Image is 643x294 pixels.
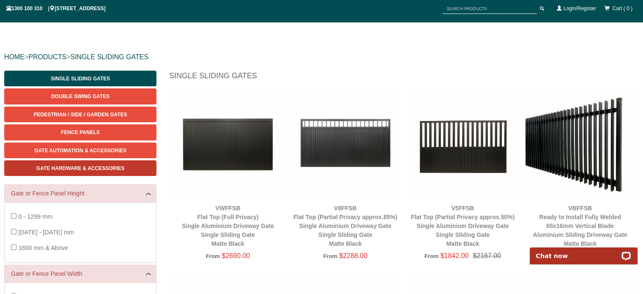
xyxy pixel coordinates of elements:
a: V8FFSBFlat Top (Partial Privacy approx.85%)Single Aluminium Driveway GateSingle Sliding GateMatte... [293,205,397,247]
span: $2288.00 [339,252,367,259]
a: Login/Register [564,5,596,11]
img: V8FFSB - Flat Top (Partial Privacy approx.85%) - Single Aluminium Driveway Gate - Single Sliding ... [291,90,400,199]
iframe: LiveChat chat widget [524,238,643,264]
span: Double Swing Gates [51,93,109,99]
span: 1300 100 310 | [STREET_ADDRESS] [6,5,106,11]
a: VWFFSBFlat Top (Full Privacy)Single Aluminium Driveway GateSingle Sliding GateMatte Black [182,205,274,247]
a: Gate Hardware & Accessories [4,160,156,176]
a: Double Swing Gates [4,88,156,104]
span: $2167.00 [468,252,501,259]
div: > > [4,44,639,71]
a: V5FFSBFlat Top (Partial Privacy approx.50%)Single Aluminium Driveway GateSingle Sliding GateMatte... [411,205,515,247]
a: VBFFSBReady to Install Fully Welded 65x16mm Vertical BladeAluminium Sliding Driveway GateMatte Black [533,205,627,247]
span: 0 - 1299 mm [18,213,52,220]
span: From [424,253,438,259]
span: Gate Hardware & Accessories [36,165,125,171]
img: VBFFSB - Ready to Install Fully Welded 65x16mm Vertical Blade - Aluminium Sliding Driveway Gate -... [525,90,635,199]
img: V5FFSB - Flat Top (Partial Privacy approx.50%) - Single Aluminium Driveway Gate - Single Sliding ... [408,90,517,199]
a: Fence Panels [4,124,156,140]
span: Gate Automation & Accessories [34,148,126,154]
span: 1600 mm & Above [18,245,68,251]
span: $2690.00 [222,252,250,259]
span: From [323,253,337,259]
a: Gate Automation & Accessories [4,143,156,158]
a: PRODUCTS [28,53,66,60]
a: Single Sliding Gates [4,71,156,86]
a: Pedestrian / Side / Garden Gates [4,107,156,122]
span: Fence Panels [61,129,100,135]
a: SINGLE SLIDING GATES [70,53,148,60]
a: HOME [4,53,25,60]
input: SEARCH PRODUCTS [443,3,537,14]
a: Gate or Fence Panel Width [11,269,150,278]
a: Gate or Fence Panel Height [11,189,150,198]
span: Cart ( 0 ) [613,5,632,11]
span: Pedestrian / Side / Garden Gates [34,112,127,118]
span: [DATE] - [DATE] mm [18,229,74,236]
span: $1842.00 [441,252,469,259]
h1: Single Sliding Gates [169,71,639,85]
img: VWFFSB - Flat Top (Full Privacy) - Single Aluminium Driveway Gate - Single Sliding Gate - Matte B... [173,90,282,199]
span: Single Sliding Gates [51,76,110,82]
span: From [206,253,220,259]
